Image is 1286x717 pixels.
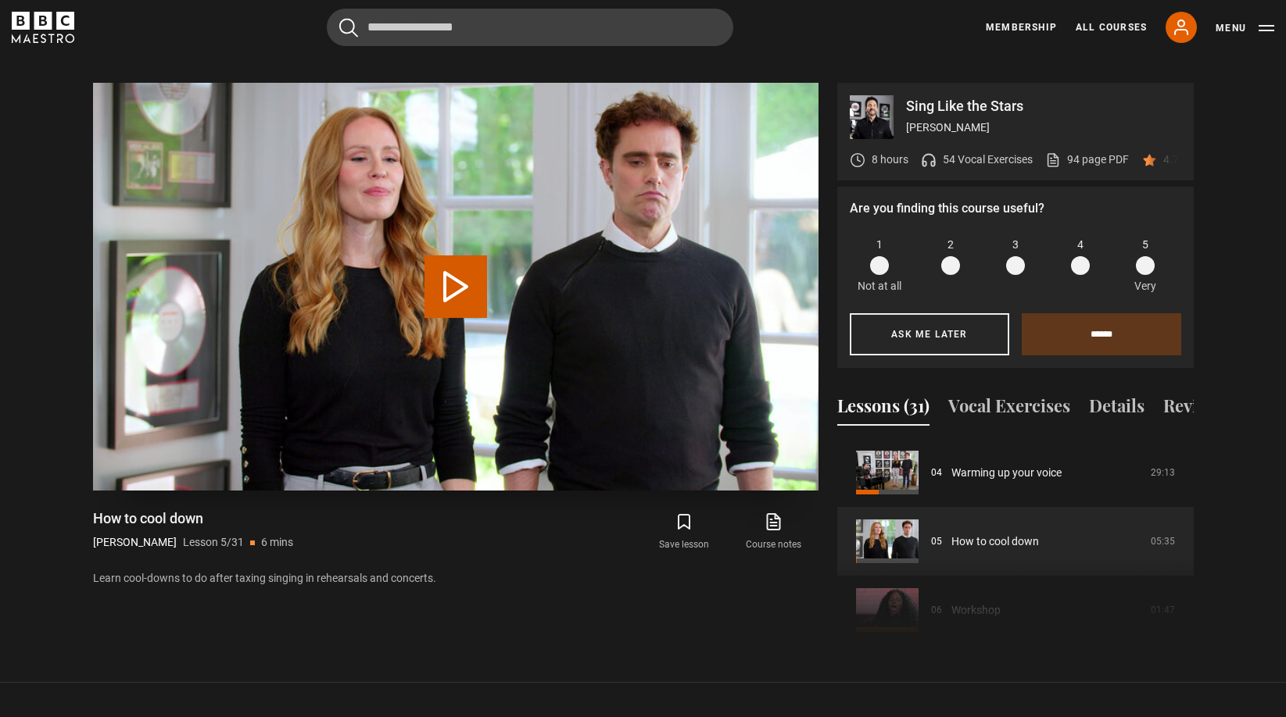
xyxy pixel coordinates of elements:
p: Lesson 5/31 [183,534,244,551]
span: 5 [1142,237,1148,253]
button: Vocal Exercises [948,393,1070,426]
button: Toggle navigation [1216,20,1274,36]
svg: BBC Maestro [12,12,74,43]
p: [PERSON_NAME] [93,534,177,551]
a: Warming up your voice [951,465,1062,481]
button: Ask me later [850,313,1009,355]
button: Submit the search query [339,18,358,37]
button: Lessons (31) [837,393,930,426]
a: Course notes [729,509,818,555]
a: 94 page PDF [1045,152,1129,168]
p: Sing Like the Stars [906,99,1181,113]
video-js: Video Player [93,83,819,490]
p: Very [1130,278,1161,294]
span: 4 [1077,237,1084,253]
button: Save lesson [639,509,729,555]
input: Search [327,9,733,46]
p: [PERSON_NAME] [906,119,1181,136]
button: Reviews (60) [1163,393,1261,426]
button: Play Lesson How to cool down [424,255,487,318]
p: Learn cool-downs to do after taxing singing in rehearsals and concerts. [93,570,819,587]
p: Not at all [858,278,901,294]
p: 6 mins [261,534,293,551]
a: How to cool down [951,533,1039,550]
span: 1 [876,237,883,253]
span: 2 [947,237,954,253]
p: Are you finding this course useful? [850,199,1181,218]
p: 8 hours [872,152,908,168]
span: 3 [1012,237,1019,253]
a: Membership [986,20,1057,34]
a: All Courses [1076,20,1147,34]
p: 54 Vocal Exercises [943,152,1033,168]
h1: How to cool down [93,509,293,528]
button: Details [1089,393,1145,426]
